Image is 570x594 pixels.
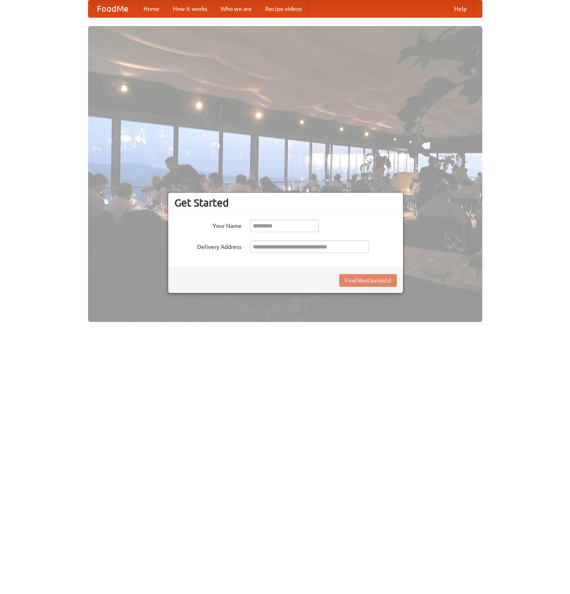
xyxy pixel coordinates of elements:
[258,0,309,17] a: Recipe videos
[448,0,474,17] a: Help
[174,196,397,209] h3: Get Started
[88,0,137,17] a: FoodMe
[339,274,397,287] button: Find Restaurants!
[137,0,166,17] a: Home
[214,0,258,17] a: Who we are
[174,220,242,230] label: Your Name
[174,241,242,251] label: Delivery Address
[166,0,214,17] a: How it works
